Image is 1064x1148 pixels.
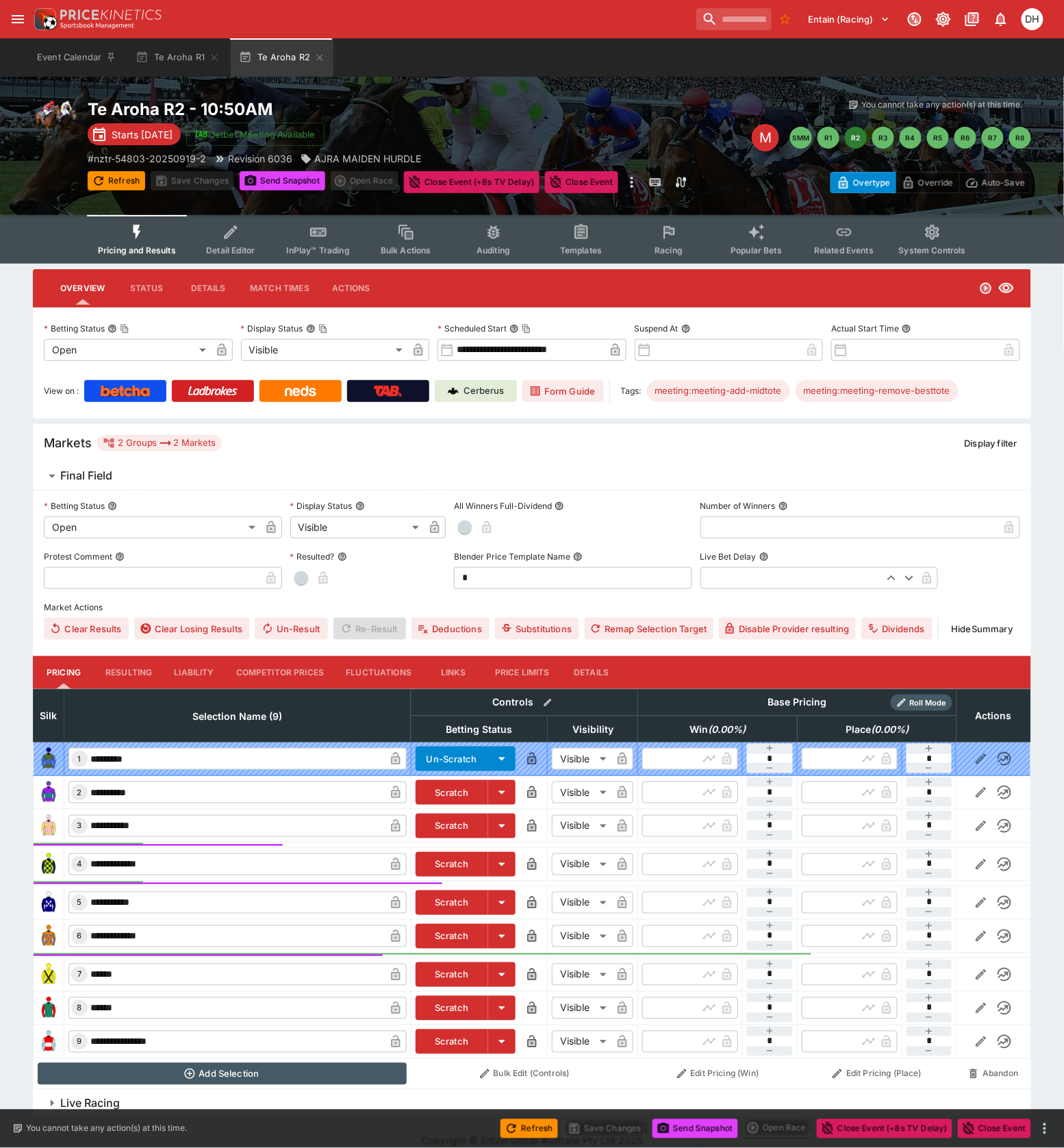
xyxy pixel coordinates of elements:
[194,127,207,141] img: jetbet-logo.svg
[982,175,1025,190] p: Auto-Save
[653,1119,738,1138] button: Send Snapshot
[902,7,927,32] button: Connected to PK
[561,656,622,689] button: Details
[853,175,890,190] p: Overtype
[416,924,489,949] button: Scratch
[899,245,966,255] span: System Controls
[1022,8,1043,30] div: Daniel Hooper
[416,780,489,805] button: Scratch
[552,964,611,986] div: Visible
[33,462,1031,490] button: Final Field
[29,38,125,77] button: Event Calendar
[75,788,85,797] span: 2
[33,1090,1031,1117] button: Live Racing
[552,748,611,770] div: Visible
[744,1119,811,1138] div: split button
[635,323,679,334] p: Suspend At
[416,852,489,877] button: Scratch
[101,386,150,397] img: Betcha
[982,127,1004,149] button: R7
[790,127,1031,149] nav: pagination navigation
[790,127,812,149] button: SMM
[774,8,796,30] button: No Bookmarks
[411,618,490,640] button: Deductions
[188,386,238,397] img: Ladbrokes
[585,618,713,640] button: Remap Selection Target
[435,380,517,402] a: Cerberus
[44,339,211,361] div: Open
[374,386,403,397] img: TabNZ
[959,172,1031,193] button: Auto-Save
[38,925,60,947] img: runner 6
[306,324,316,334] button: Display StatusCopy To Clipboard
[831,172,1031,193] div: Start From
[318,324,328,334] button: Copy To Clipboard
[522,380,604,402] a: Form Guide
[416,1030,489,1054] button: Scratch
[239,272,320,305] button: Match Times
[719,618,856,640] button: Disable Provider resulting
[814,245,874,255] span: Related Events
[320,272,382,305] button: Actions
[931,7,956,32] button: Toggle light/dark mode
[34,689,64,742] th: Silk
[796,380,959,402] div: Betting Target: cerberus
[552,925,611,947] div: Visible
[817,1119,952,1138] button: Close Event (+8s TV Delay)
[60,469,112,483] h6: Final Field
[44,323,105,334] p: Betting Status
[33,99,77,142] img: horse_racing.png
[75,860,85,869] span: 4
[872,127,894,149] button: R3
[902,324,911,334] button: Actual Start Time
[88,99,559,120] h2: Copy To Clipboard
[98,245,176,255] span: Pricing and Results
[44,500,105,512] p: Betting Status
[845,127,867,149] button: R2
[94,656,163,689] button: Resulting
[871,721,909,738] em: ( 0.00 %)
[731,245,782,255] span: Popular Bets
[115,552,125,562] button: Protest Comment
[416,747,489,771] button: Un-Scratch
[560,245,602,255] span: Templates
[301,151,421,166] div: AJRA MAIDEN HURDLE
[30,5,58,33] img: PriceKinetics Logo
[38,892,60,914] img: runner 5
[831,323,899,334] p: Actual Start Time
[285,386,316,397] img: Neds
[103,435,216,451] div: 2 Groups 2 Markets
[60,23,134,29] img: Sportsbook Management
[555,501,564,511] button: All Winners Full-Dividend
[240,171,325,190] button: Send Snapshot
[831,721,924,738] span: Place(0.00%)
[896,172,959,193] button: Override
[44,516,260,538] div: Open
[1009,127,1031,149] button: R8
[927,127,949,149] button: R5
[75,898,85,908] span: 5
[411,689,638,716] th: Controls
[290,500,353,512] p: Display Status
[681,324,691,334] button: Suspend At
[338,552,347,562] button: Resulted?
[44,380,79,402] label: View on :
[752,124,779,151] div: Edit Meeting
[38,853,60,875] img: runner 4
[1017,4,1048,34] button: Daniel Hooper
[464,384,505,398] p: Cerberus
[75,1037,85,1047] span: 9
[26,1123,187,1135] p: You cannot take any action(s) at this time.
[647,384,790,398] span: meeting:meeting-add-midtote
[75,1003,85,1013] span: 8
[255,618,328,640] span: Un-Result
[957,689,1030,742] th: Actions
[38,997,60,1019] img: runner 8
[759,552,769,562] button: Live Bet Delay
[989,7,1013,32] button: Notifications
[647,380,790,402] div: Betting Target: cerberus
[60,1097,120,1111] h6: Live Racing
[700,551,757,562] p: Live Bet Delay
[314,151,421,166] p: AJRA MAIDEN HURDLE
[438,323,507,334] p: Scheduled Start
